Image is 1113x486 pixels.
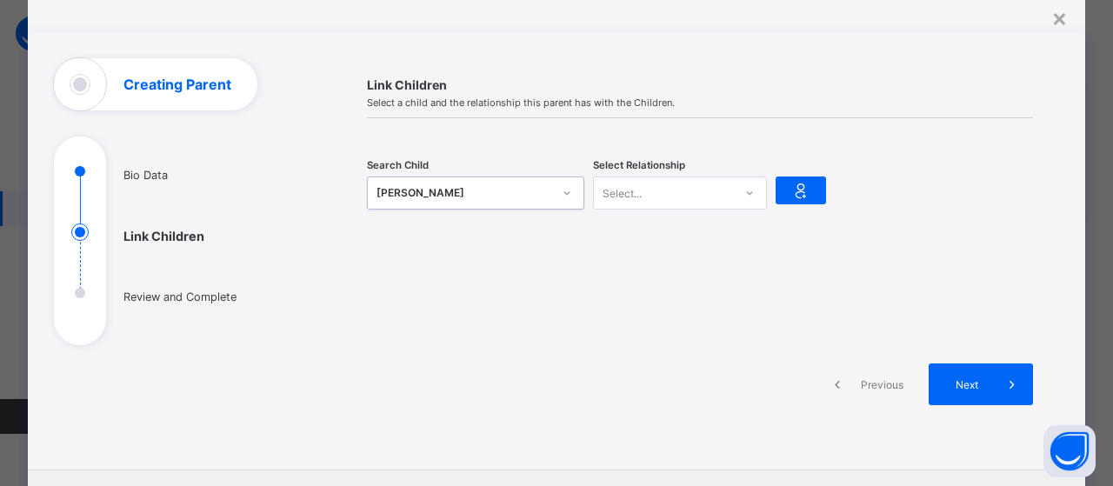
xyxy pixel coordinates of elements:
h1: Creating Parent [123,77,231,91]
span: Previous [858,378,906,391]
span: Select a child and the relationship this parent has with the Children. [367,97,1033,109]
span: Next [942,378,991,391]
div: [PERSON_NAME] [377,184,552,202]
span: Search Child [367,159,429,171]
div: Select... [603,176,642,210]
span: Select Relationship [593,159,685,171]
button: Open asap [1043,425,1096,477]
span: Link Children [367,77,1033,92]
div: × [1051,3,1068,32]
